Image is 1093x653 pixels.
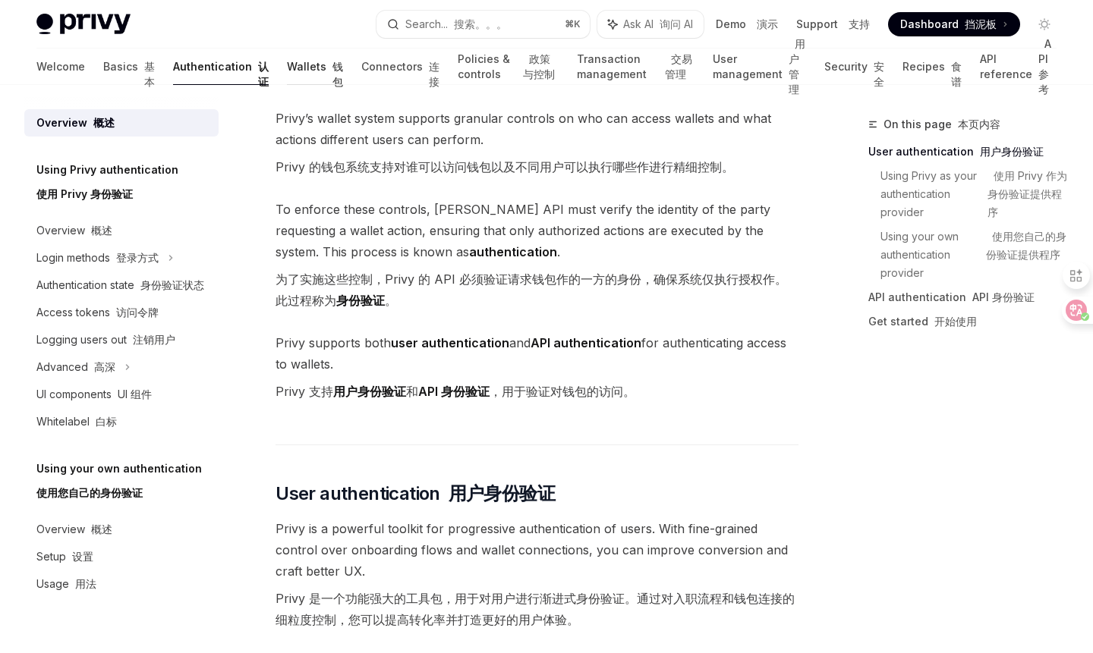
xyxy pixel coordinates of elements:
[116,251,159,264] font: 登录方式
[258,60,269,88] font: 认证
[429,60,439,88] font: 连接
[36,460,202,508] h5: Using your own authentication
[36,413,117,431] div: Whitelabel
[336,293,385,308] strong: 身份验证
[24,109,219,137] a: Overview 概述
[713,49,806,85] a: User management 用户管理
[96,415,117,428] font: 白标
[36,331,175,349] div: Logging users out
[91,224,112,237] font: 概述
[116,306,159,319] font: 访问令牌
[94,360,115,373] font: 高深
[880,164,1069,224] a: Using Privy as your authentication provider 使用 Privy 作为身份验证提供程序
[24,543,219,570] a: Setup 设置
[36,548,93,566] div: Setup
[418,384,490,399] strong: API 身份验证
[716,17,778,32] a: Demo 演示
[965,17,997,30] font: 挡泥板
[36,486,143,499] font: 使用您自己的身份验证
[333,384,406,399] strong: 用户身份验证
[523,52,555,80] font: 政策与控制
[880,224,1069,285] a: Using your own authentication provider 使用您自己的身份验证提供程序
[24,381,219,408] a: UI components UI 组件
[276,591,795,627] font: Privy 是一个功能强大的工具包，用于对用户进行渐进式身份验证。通过对入职流程和钱包连接的细粒度控制，您可以提高转化率并打造更好的用户体验。
[91,523,112,535] font: 概述
[577,49,695,85] a: Transaction management 交易管理
[757,17,778,30] font: 演示
[980,49,1057,85] a: API reference API 参考
[531,335,641,350] strong: API authentication
[276,159,734,174] font: Privy 的钱包系统支持对谁可以访问钱包以及不同用户可以执行哪些作进行精细控制。
[849,17,870,30] font: 支持
[276,272,787,308] font: 为了实施这些控制，Privy 的 API 必须验证请求钱包作的一方的身份，确保系统仅执行授权作。此过程称为 。
[24,217,219,244] a: Overview 概述
[987,169,1067,218] font: 使用 Privy 作为身份验证提供程序
[36,249,159,267] div: Login methods
[597,11,704,38] button: Ask AI 询问 AI
[24,408,219,435] a: Whitelabel 白标
[36,385,152,403] div: UI components
[36,358,115,376] div: Advanced
[36,114,115,132] div: Overview
[565,18,581,30] span: ⌘ K
[405,15,507,33] div: Search...
[332,60,343,88] font: 钱包
[276,199,798,317] span: To enforce these controls, [PERSON_NAME] API must verify the identity of the party requesting a w...
[36,14,131,35] img: light logo
[36,221,112,240] div: Overview
[868,309,1069,334] a: Get started 开始使用
[287,49,343,85] a: Wallets 钱包
[623,17,693,32] span: Ask AI
[24,570,219,598] a: Usage 用法
[951,60,962,88] font: 食谱
[1032,12,1057,36] button: Toggle dark mode
[1038,37,1051,96] font: API 参考
[24,516,219,543] a: Overview 概述
[361,49,439,85] a: Connectors 连接
[454,17,507,30] font: 搜索。。。
[36,520,112,538] div: Overview
[789,37,805,96] font: 用户管理
[972,290,1035,303] font: API 身份验证
[934,315,977,328] font: 开始使用
[103,49,155,85] a: Basics 基本
[24,272,219,299] a: Authentication state 身份验证状态
[376,11,591,38] button: Search... 搜索。。。⌘K
[665,52,692,80] font: 交易管理
[36,187,133,200] font: 使用 Privy 身份验证
[986,230,1066,261] font: 使用您自己的身份验证提供程序
[902,49,962,85] a: Recipes 食谱
[276,332,798,408] span: Privy supports both and for authenticating access to wallets.
[888,12,1020,36] a: Dashboard 挡泥板
[72,550,93,563] font: 设置
[900,17,997,32] span: Dashboard
[958,118,1000,130] font: 本页内容
[660,17,693,30] font: 询问 AI
[36,276,204,294] div: Authentication state
[884,115,1000,133] span: On this page
[276,482,555,506] span: User authentication
[391,335,509,350] strong: user authentication
[276,384,635,399] font: Privy 支持 和 ，用于验证对钱包的访问。
[133,333,175,346] font: 注销用户
[980,145,1044,158] font: 用户身份验证
[24,299,219,326] a: Access tokens 访问令牌
[868,140,1069,164] a: User authentication 用户身份验证
[449,482,555,504] font: 用户身份验证
[93,116,115,129] font: 概述
[36,161,178,209] h5: Using Privy authentication
[118,388,152,400] font: UI 组件
[36,575,96,593] div: Usage
[796,17,870,32] a: Support 支持
[276,108,798,184] span: Privy’s wallet system supports granular controls on who can access wallets and what actions diffe...
[36,303,159,322] div: Access tokens
[144,60,155,88] font: 基本
[458,49,559,85] a: Policies & controls 政策与控制
[469,244,557,259] strong: authentication
[874,60,884,88] font: 安全
[24,326,219,353] a: Logging users out 注销用户
[140,278,204,291] font: 身份验证状态
[75,577,96,590] font: 用法
[173,49,269,85] a: Authentication 认证
[276,518,798,636] span: Privy is a powerful toolkit for progressive authentication of users. With fine-grained control ov...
